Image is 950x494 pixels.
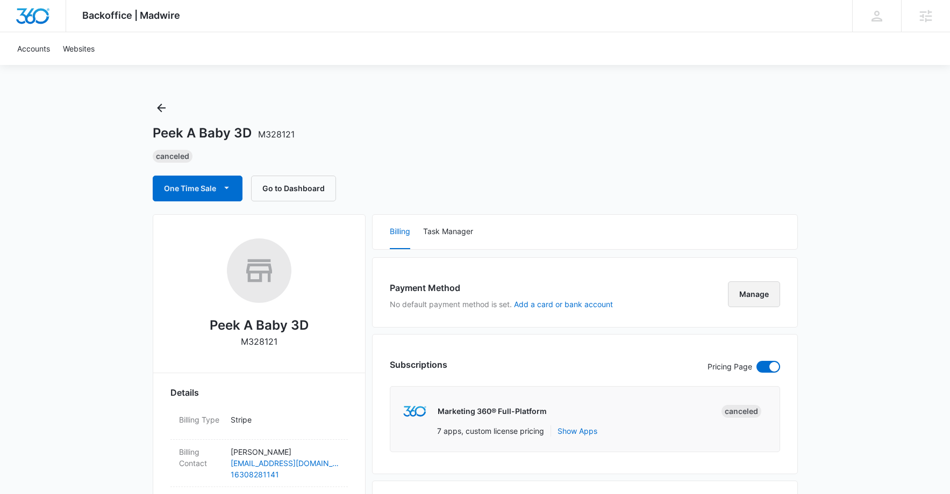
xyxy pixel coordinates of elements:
h3: Payment Method [390,281,613,294]
img: marketing360Logo [403,406,426,417]
button: Add a card or bank account [514,301,613,308]
h2: Peek A Baby 3D [210,316,309,335]
dt: Billing Contact [179,446,222,469]
button: One Time Sale [153,176,242,201]
p: No default payment method is set. [390,299,613,310]
h3: Subscriptions [390,358,447,371]
div: Billing Contact[PERSON_NAME][EMAIL_ADDRESS][DOMAIN_NAME]16308281141 [170,440,348,487]
button: Back [153,99,170,117]
p: M328121 [241,335,277,348]
p: Marketing 360® Full-Platform [438,406,547,417]
div: Billing TypeStripe [170,408,348,440]
p: Stripe [231,414,339,425]
button: Manage [728,281,780,307]
div: Canceled [153,150,192,163]
a: [EMAIL_ADDRESS][DOMAIN_NAME] [231,457,339,469]
h1: Peek A Baby 3D [153,125,295,141]
span: M328121 [258,129,295,140]
a: 16308281141 [231,469,339,480]
p: Pricing Page [708,361,752,373]
button: Go to Dashboard [251,176,336,201]
p: 7 apps, custom license pricing [437,425,544,437]
span: Backoffice | Madwire [82,10,180,21]
dt: Billing Type [179,414,222,425]
a: Accounts [11,32,56,65]
p: [PERSON_NAME] [231,446,339,457]
span: Details [170,386,199,399]
button: Billing [390,215,410,249]
a: Websites [56,32,101,65]
button: Task Manager [423,215,473,249]
div: Canceled [722,405,761,418]
button: Show Apps [558,425,597,437]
